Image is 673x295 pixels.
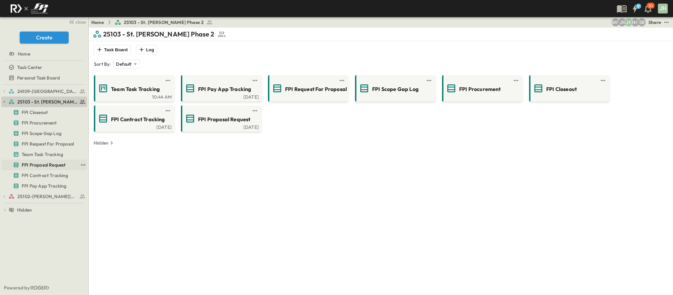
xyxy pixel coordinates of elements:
a: Home [1,49,86,58]
a: Personal Task Board [1,73,86,82]
a: FPI Scope Gap Log [356,83,433,94]
button: close [66,17,87,26]
a: FPI Proposal Request [182,113,259,124]
span: FPI Scope Gap Log [22,130,61,137]
nav: breadcrumbs [91,19,217,26]
a: FPI Proposal Request [1,160,78,170]
div: Sterling Barnett (sterling@fpibuilders.com) [638,18,646,26]
a: FPI Request For Proposal [269,83,346,94]
p: Hidden [94,140,108,146]
button: Create [20,32,69,43]
a: 24109-St. Teresa of Calcutta Parish Hall [9,87,86,96]
a: FPI Closeout [530,83,607,94]
span: Task Center [17,64,42,71]
button: Task Board [94,45,131,54]
div: FPI Request For Proposaltest [1,139,87,149]
span: FPI Pay App Tracking [22,183,66,189]
span: FPI Scope Gap Log [372,85,418,93]
span: FPI Request For Proposal [22,141,74,147]
div: Personal Task Boardtest [1,73,87,83]
button: test [425,77,433,84]
button: 9 [628,3,641,14]
button: test [251,107,259,115]
a: FPI Scope Gap Log [1,129,86,138]
span: 25103 - St. [PERSON_NAME] Phase 2 [124,19,204,26]
button: Hidden [91,138,118,147]
a: FPI Closeout [1,108,86,117]
div: JH [658,4,668,13]
p: Default [116,61,131,67]
span: FPI Closeout [546,85,577,93]
a: 10:44 AM [95,94,172,99]
div: Share [648,19,661,26]
a: 25103 - St. [PERSON_NAME] Phase 2 [115,19,213,26]
span: FPI Pay App Tracking [198,85,251,93]
p: 30 [648,3,653,9]
a: FPI Contract Tracking [1,171,86,180]
div: Jose Hurtado (jhurtado@fpibuilders.com) [625,18,633,26]
a: FPI Pay App Tracking [1,181,86,191]
span: 25103 - St. [PERSON_NAME] Phase 2 [17,99,78,105]
span: FPI Proposal Request [198,116,250,123]
span: Team Task Tracking [111,85,160,93]
div: Team Task Trackingtest [1,149,87,160]
h6: 9 [637,4,639,9]
div: 24109-St. Teresa of Calcutta Parish Halltest [1,86,87,97]
button: test [599,77,607,84]
a: FPI Procurement [1,118,86,127]
a: FPI Pay App Tracking [182,83,259,94]
button: test [338,77,346,84]
span: FPI Contract Tracking [111,116,165,123]
div: FPI Closeouttest [1,107,87,118]
span: 24109-St. Teresa of Calcutta Parish Hall [17,88,78,95]
span: FPI Procurement [22,120,57,126]
div: [DATE] [95,124,172,129]
span: Team Task Tracking [22,151,63,158]
button: test [164,77,172,84]
a: [DATE] [182,124,259,129]
button: test [512,77,520,84]
button: test [251,77,259,84]
button: JH [657,3,668,14]
a: FPI Procurement [443,83,520,94]
span: Hidden [17,207,32,213]
span: Personal Task Board [17,75,60,81]
a: 25102-Christ The Redeemer Anglican Church [9,192,86,201]
a: 25103 - St. [PERSON_NAME] Phase 2 [9,97,86,106]
div: Default [113,59,139,69]
div: FPI Procurementtest [1,118,87,128]
button: test [164,107,172,115]
span: FPI Proposal Request [22,162,65,168]
div: Jayden Ramirez (jramirez@fpibuilders.com) [618,18,626,26]
button: test [662,18,670,26]
div: FPI Contract Trackingtest [1,170,87,181]
span: FPI Procurement [459,85,501,93]
div: FPI Scope Gap Logtest [1,128,87,139]
span: FPI Closeout [22,109,48,116]
img: c8d7d1ed905e502e8f77bf7063faec64e13b34fdb1f2bdd94b0e311fc34f8000.png [8,2,51,15]
div: 25102-Christ The Redeemer Anglican Churchtest [1,191,87,202]
a: FPI Contract Tracking [95,113,172,124]
div: Monica Pruteanu (mpruteanu@fpibuilders.com) [612,18,619,26]
a: [DATE] [182,94,259,99]
span: 25102-Christ The Redeemer Anglican Church [17,193,78,200]
div: Nila Hutcheson (nhutcheson@fpibuilders.com) [631,18,639,26]
div: FPI Pay App Trackingtest [1,181,87,191]
span: Home [18,51,30,57]
div: FPI Proposal Requesttest [1,160,87,170]
span: FPI Contract Tracking [22,172,68,179]
a: Team Task Tracking [1,150,86,159]
a: Home [91,19,104,26]
div: 25103 - St. [PERSON_NAME] Phase 2test [1,97,87,107]
span: FPI Request For Proposal [285,85,347,93]
button: Log [136,45,157,54]
a: Team Task Tracking [95,83,172,94]
a: FPI Request For Proposal [1,139,86,148]
p: Sort By: [94,61,111,67]
p: 25103 - St. [PERSON_NAME] Phase 2 [103,30,214,39]
span: close [76,19,86,25]
button: test [79,161,87,169]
